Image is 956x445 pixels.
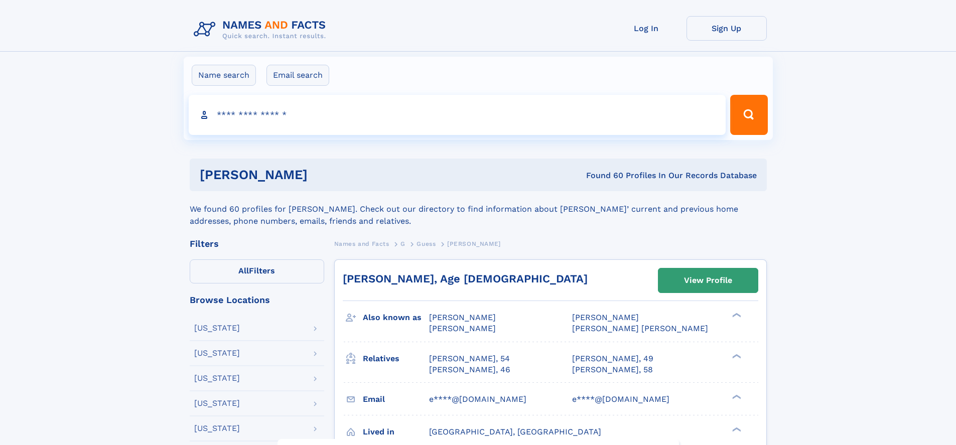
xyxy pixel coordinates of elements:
a: [PERSON_NAME], 58 [572,364,653,375]
div: Filters [190,239,324,248]
span: [PERSON_NAME] [447,240,501,247]
input: search input [189,95,726,135]
div: [US_STATE] [194,374,240,382]
h3: Relatives [363,350,429,367]
label: Filters [190,259,324,283]
label: Email search [266,65,329,86]
div: ❯ [730,426,742,432]
a: [PERSON_NAME], 49 [572,353,653,364]
label: Name search [192,65,256,86]
div: Found 60 Profiles In Our Records Database [447,170,757,181]
div: ❯ [730,353,742,359]
a: Sign Up [687,16,767,41]
h3: Lived in [363,423,429,440]
img: Logo Names and Facts [190,16,334,43]
div: ❯ [730,393,742,400]
span: [GEOGRAPHIC_DATA], [GEOGRAPHIC_DATA] [429,427,601,436]
span: Guess [417,240,436,247]
div: Browse Locations [190,295,324,305]
span: [PERSON_NAME] [429,313,496,322]
div: [US_STATE] [194,399,240,407]
a: [PERSON_NAME], 54 [429,353,510,364]
div: ❯ [730,312,742,319]
div: [US_STATE] [194,324,240,332]
button: Search Button [730,95,767,135]
span: G [400,240,405,247]
h1: [PERSON_NAME] [200,169,447,181]
div: [US_STATE] [194,424,240,432]
span: All [238,266,249,275]
span: [PERSON_NAME] [429,324,496,333]
a: Names and Facts [334,237,389,250]
a: Log In [606,16,687,41]
a: Guess [417,237,436,250]
a: View Profile [658,268,758,292]
div: View Profile [684,269,732,292]
a: [PERSON_NAME], Age [DEMOGRAPHIC_DATA] [343,272,588,285]
a: [PERSON_NAME], 46 [429,364,510,375]
span: [PERSON_NAME] [572,313,639,322]
div: We found 60 profiles for [PERSON_NAME]. Check out our directory to find information about [PERSON... [190,191,767,227]
span: [PERSON_NAME] [PERSON_NAME] [572,324,708,333]
h3: Also known as [363,309,429,326]
a: G [400,237,405,250]
div: [US_STATE] [194,349,240,357]
h3: Email [363,391,429,408]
